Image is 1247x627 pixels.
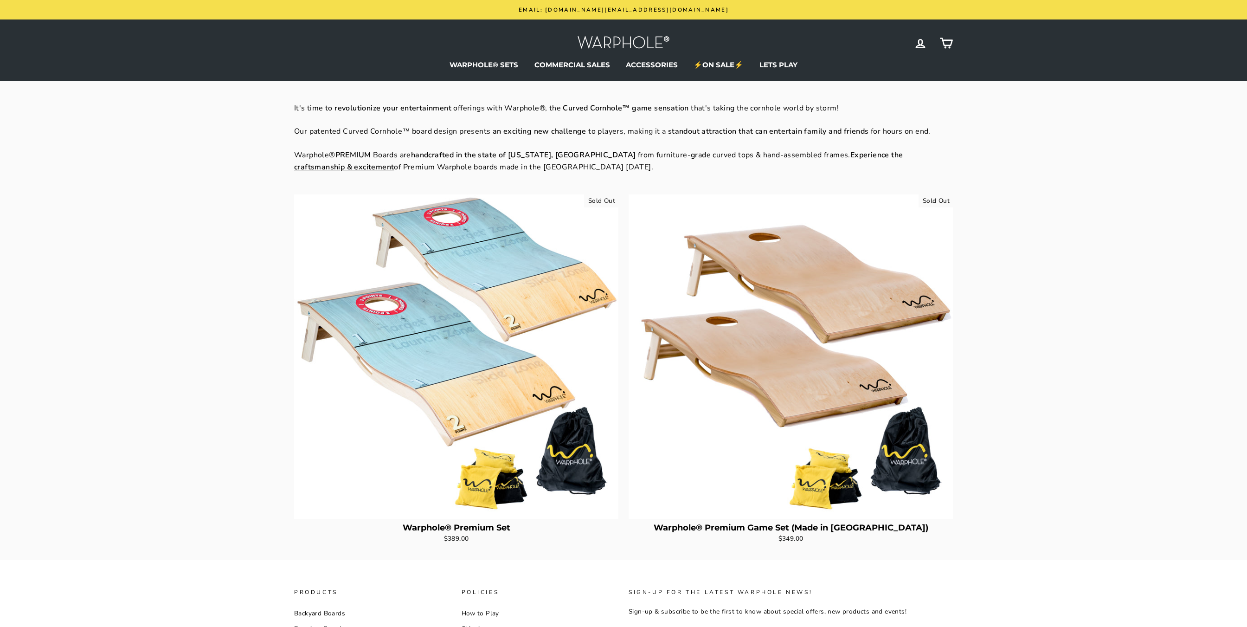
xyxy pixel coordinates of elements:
[752,58,804,72] a: LETS PLAY
[294,103,953,115] p: It's time to offerings with Warphole®, the that's taking the cornhole world by storm!
[629,534,953,543] div: $349.00
[411,150,636,160] strong: handcrafted in the state of [US_STATE], [GEOGRAPHIC_DATA]
[629,194,953,519] img: Warphole® Premium Game Set (Made in US)
[294,524,618,532] div: Warphole® Premium Set
[294,607,345,621] a: Backyard Boards
[493,126,586,136] strong: an exciting new challenge
[294,126,953,138] p: Our patented Curved Cornhole™ board design presents to players, making it a for hours on end.
[577,33,670,53] img: Warphole
[629,607,925,617] p: Sign-up & subscribe to be the first to know about special offers, new products and events!
[629,524,953,532] div: Warphole® Premium Game Set (Made in [GEOGRAPHIC_DATA])
[294,588,451,597] p: PRODUCTS
[462,607,499,621] a: How to Play
[294,194,618,546] a: Warphole® Premium Set Warphole® Premium Set$389.00
[443,58,525,72] a: WARPHOLE® SETS
[294,534,618,543] div: $389.00
[335,150,371,160] strong: PREMIUM
[668,126,869,136] strong: standout attraction that can entertain family and friends
[584,194,618,207] div: Sold Out
[619,58,685,72] a: ACCESSORIES
[462,588,619,597] p: POLICIES
[294,150,903,172] strong: Experience the craftsmanship & excitement
[563,103,688,113] strong: Curved Cornhole™ game sensation
[334,103,451,113] strong: revolutionize your entertainment
[919,194,953,207] div: Sold Out
[294,194,618,519] img: Warphole® Premium Set
[527,58,617,72] a: COMMERCIAL SALES
[294,149,953,173] p: Warphole® Boards are from furniture-grade curved tops & hand-assembled frames. of Premium Warphol...
[629,194,953,546] a: Warphole® Premium Game Set (Made in US) Warphole® Premium Game Set (Made in [GEOGRAPHIC_DATA])$34...
[687,58,750,72] a: ⚡ON SALE⚡
[519,6,729,13] span: Email: [DOMAIN_NAME][EMAIL_ADDRESS][DOMAIN_NAME]
[629,588,925,597] p: Sign-up for the latest warphole news!
[296,5,951,15] a: Email: [DOMAIN_NAME][EMAIL_ADDRESS][DOMAIN_NAME]
[294,58,953,72] ul: Primary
